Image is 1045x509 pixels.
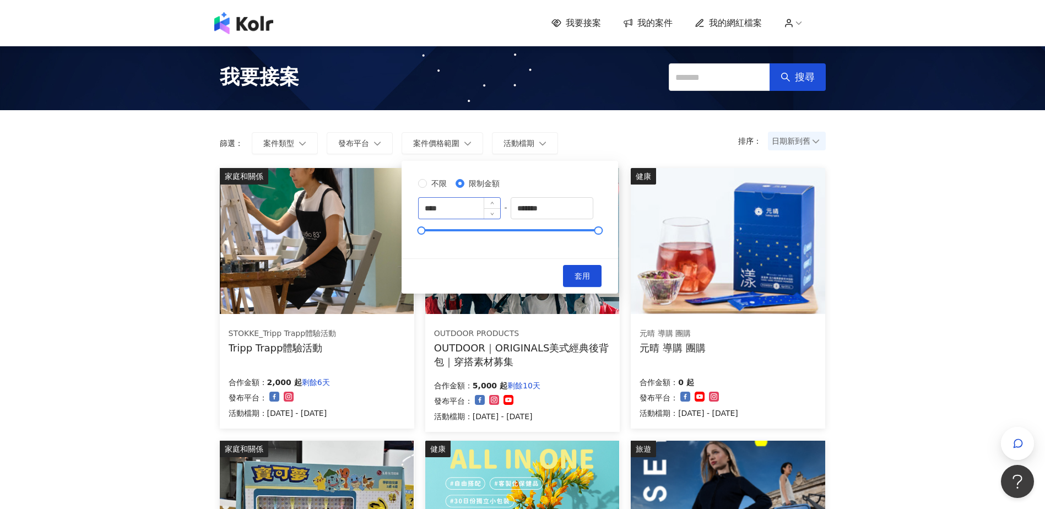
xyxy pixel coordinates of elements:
[678,376,694,389] p: 0 起
[490,212,494,216] span: down
[229,376,267,389] p: 合作金額：
[434,394,473,408] p: 發布平台：
[492,132,558,154] button: 活動檔期
[640,328,705,339] div: 元晴 導購 團購
[709,17,762,29] span: 我的網紅檔案
[640,407,738,420] p: 活動檔期：[DATE] - [DATE]
[229,391,267,404] p: 發布平台：
[252,132,318,154] button: 案件類型
[490,201,494,205] span: up
[503,139,534,148] span: 活動檔期
[484,208,500,219] span: Decrease Value
[220,168,414,314] img: 坐上tripp trapp、體驗專注繪畫創作
[229,328,337,339] div: STOKKE_Tripp Trapp體驗活動
[220,63,299,91] span: 我要接案
[566,17,601,29] span: 我要接案
[551,17,601,29] a: 我要接案
[427,177,451,189] span: 不限
[631,168,656,185] div: 健康
[631,441,656,457] div: 旅遊
[640,391,678,404] p: 發布平台：
[640,376,678,389] p: 合作金額：
[327,132,393,154] button: 發布平台
[637,17,673,29] span: 我的案件
[220,139,243,148] p: 篩選：
[563,265,602,287] button: 套用
[267,376,302,389] p: 2,000 起
[1001,465,1034,498] iframe: Help Scout Beacon - Open
[229,407,330,420] p: 活動檔期：[DATE] - [DATE]
[434,379,473,392] p: 合作金額：
[507,379,540,392] p: 剩餘10天
[338,139,369,148] span: 發布平台
[695,17,762,29] a: 我的網紅檔案
[623,17,673,29] a: 我的案件
[781,72,790,82] span: search
[772,133,822,149] span: 日期新到舊
[220,168,268,185] div: 家庭和關係
[214,12,273,34] img: logo
[484,198,500,208] span: Increase Value
[434,328,610,339] div: OUTDOOR PRODUCTS
[425,441,451,457] div: 健康
[640,341,705,355] div: 元晴 導購 團購
[770,63,826,91] button: 搜尋
[413,139,459,148] span: 案件價格範圍
[464,177,504,189] span: 限制金額
[434,410,540,423] p: 活動檔期：[DATE] - [DATE]
[795,71,815,83] span: 搜尋
[263,139,294,148] span: 案件類型
[631,168,825,314] img: 漾漾神｜活力莓果康普茶沖泡粉
[229,341,337,355] div: Tripp Trapp體驗活動
[220,441,268,457] div: 家庭和關係
[738,137,768,145] p: 排序：
[302,376,330,389] p: 剩餘6天
[402,132,483,154] button: 案件價格範圍
[434,341,611,369] div: OUTDOOR｜ORIGINALS美式經典後背包｜穿搭素材募集
[501,202,511,214] span: -
[473,379,507,392] p: 5,000 起
[575,272,590,280] span: 套用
